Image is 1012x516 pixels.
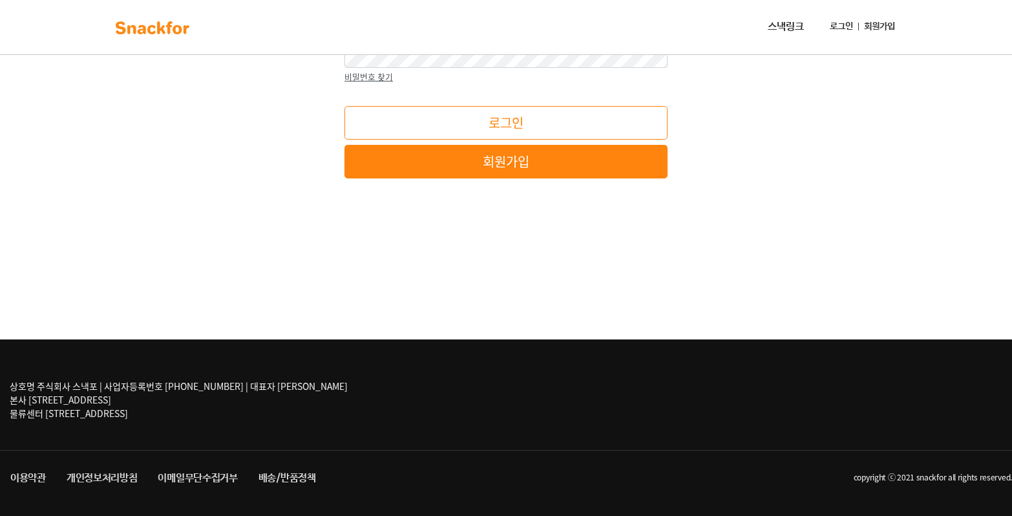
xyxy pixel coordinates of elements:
p: 상호명 주식회사 스낵포 | 사업자등록번호 [PHONE_NUMBER] | 대표자 [PERSON_NAME] 본사 [STREET_ADDRESS] 물류센터 [STREET_ADDRESS] [10,380,348,420]
button: 로그인 [344,106,668,140]
a: 이메일무단수집거부 [147,467,248,490]
a: 회원가입 [344,145,668,178]
a: 회원가입 [859,15,900,39]
a: 로그인 [825,15,858,39]
small: 비밀번호 찾기 [344,70,393,83]
a: 비밀번호 찾기 [344,68,393,83]
a: 개인정보처리방침 [56,467,148,490]
li: copyright ⓒ 2021 snackfor all rights reserved. [326,467,1012,490]
img: background-main-color.svg [112,17,193,38]
a: 스낵링크 [763,14,809,40]
a: 배송/반품정책 [248,467,326,490]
